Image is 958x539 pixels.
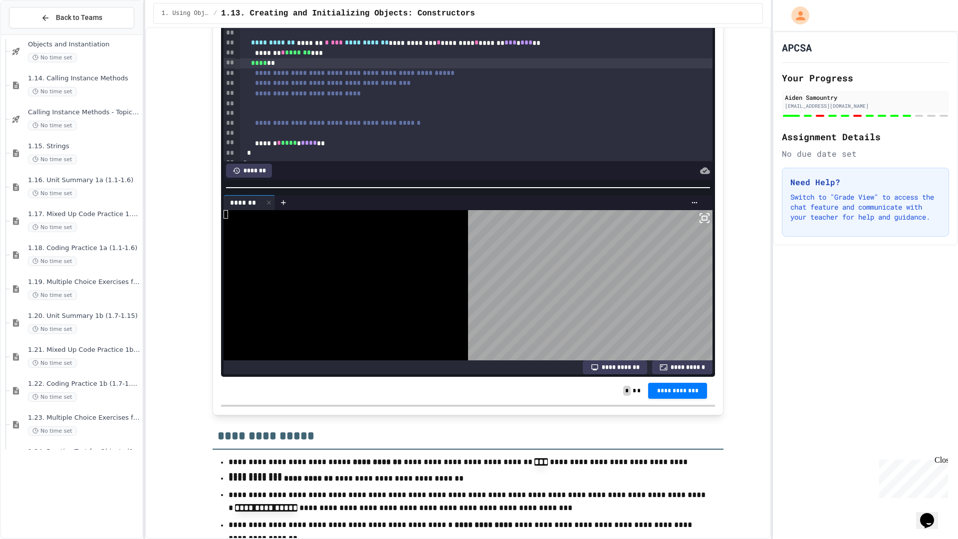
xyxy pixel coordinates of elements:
[782,71,949,85] h2: Your Progress
[785,102,946,110] div: [EMAIL_ADDRESS][DOMAIN_NAME]
[28,189,77,198] span: No time set
[28,155,77,164] span: No time set
[4,4,69,63] div: Chat with us now!Close
[28,290,77,300] span: No time set
[28,257,77,266] span: No time set
[782,148,949,160] div: No due date set
[28,426,77,436] span: No time set
[28,244,140,253] span: 1.18. Coding Practice 1a (1.1-1.6)
[782,40,812,54] h1: APCSA
[28,324,77,334] span: No time set
[28,142,140,151] span: 1.15. Strings
[790,192,941,222] p: Switch to "Grade View" to access the chat feature and communicate with your teacher for help and ...
[56,12,102,23] span: Back to Teams
[28,40,140,49] span: Objects and Instantiation
[916,499,948,529] iframe: chat widget
[9,7,134,28] button: Back to Teams
[785,93,946,102] div: Aiden Samountry
[28,414,140,422] span: 1.23. Multiple Choice Exercises for Unit 1b (1.9-1.15)
[790,176,941,188] h3: Need Help?
[28,108,140,117] span: Calling Instance Methods - Topic 1.14
[28,223,77,232] span: No time set
[782,130,949,144] h2: Assignment Details
[162,9,210,17] span: 1. Using Objects and Methods
[214,9,217,17] span: /
[28,74,140,83] span: 1.14. Calling Instance Methods
[28,278,140,286] span: 1.19. Multiple Choice Exercises for Unit 1a (1.1-1.6)
[875,456,948,498] iframe: chat widget
[28,53,77,62] span: No time set
[28,346,140,354] span: 1.21. Mixed Up Code Practice 1b (1.7-1.15)
[28,87,77,96] span: No time set
[28,392,77,402] span: No time set
[28,380,140,388] span: 1.22. Coding Practice 1b (1.7-1.15)
[221,7,475,19] span: 1.13. Creating and Initializing Objects: Constructors
[28,121,77,130] span: No time set
[781,4,812,27] div: My Account
[28,210,140,219] span: 1.17. Mixed Up Code Practice 1.1-1.6
[28,176,140,185] span: 1.16. Unit Summary 1a (1.1-1.6)
[28,312,140,320] span: 1.20. Unit Summary 1b (1.7-1.15)
[28,358,77,368] span: No time set
[28,448,140,456] span: 1.24. Practice Test for Objects (1.12-1.14)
